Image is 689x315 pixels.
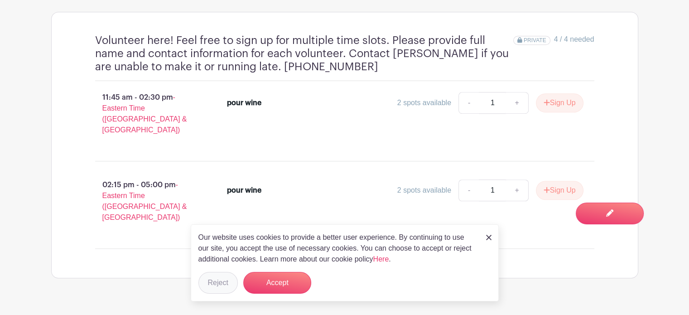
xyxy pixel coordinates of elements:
a: + [506,179,528,201]
div: pour wine [227,97,261,108]
div: 2 spots available [397,97,451,108]
a: + [506,92,528,114]
span: 4 / 4 needed [554,34,594,45]
a: Here [373,255,389,263]
button: Reject [198,272,238,294]
h4: Volunteer here! Feel free to sign up for multiple time slots. Please provide full name and contac... [95,34,514,73]
button: Accept [243,272,311,294]
a: - [458,179,479,201]
span: PRIVATE [524,37,546,44]
button: Sign Up [536,181,583,200]
img: close_button-5f87c8562297e5c2d7936805f587ecaba9071eb48480494691a3f1689db116b3.svg [486,235,491,240]
a: - [458,92,479,114]
p: 11:45 am - 02:30 pm [81,88,213,139]
p: 02:15 pm - 05:00 pm [81,176,213,227]
div: 2 spots available [397,185,451,196]
div: pour wine [227,185,261,196]
p: Our website uses cookies to provide a better user experience. By continuing to use our site, you ... [198,232,477,265]
button: Sign Up [536,93,583,112]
